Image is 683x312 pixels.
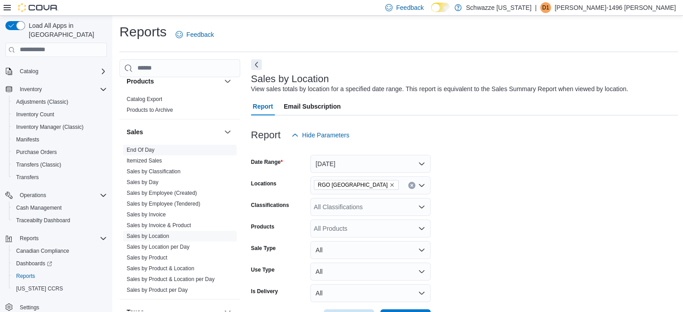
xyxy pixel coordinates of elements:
a: Inventory Manager (Classic) [13,122,87,132]
a: Sales by Product & Location per Day [127,276,215,282]
span: Itemized Sales [127,157,162,164]
a: Sales by Product per Day [127,287,188,293]
button: Manifests [9,133,110,146]
span: Sales by Classification [127,168,181,175]
div: Sales [119,145,240,299]
a: Sales by Invoice & Product [127,222,191,229]
label: Sale Type [251,245,276,252]
span: Inventory [20,86,42,93]
label: Products [251,223,274,230]
span: [US_STATE] CCRS [16,285,63,292]
span: Catalog Export [127,96,162,103]
a: Sales by Product [127,255,167,261]
a: Cash Management [13,202,65,213]
span: Cash Management [16,204,62,211]
span: Hide Parameters [302,131,349,140]
a: Sales by Invoice [127,211,166,218]
span: Catalog [16,66,107,77]
span: Transfers [16,174,39,181]
span: Feedback [396,3,423,12]
span: Dark Mode [431,12,432,13]
button: Reports [16,233,42,244]
a: Catalog Export [127,96,162,102]
button: Reports [9,270,110,282]
button: Products [222,76,233,87]
a: Sales by Location [127,233,169,239]
span: Inventory Count [13,109,107,120]
button: Canadian Compliance [9,245,110,257]
button: Operations [16,190,50,201]
button: [US_STATE] CCRS [9,282,110,295]
h3: Sales [127,127,143,136]
a: Canadian Compliance [13,246,73,256]
button: Open list of options [418,203,425,211]
span: Cash Management [13,202,107,213]
div: Danny-1496 Moreno [540,2,551,13]
div: View sales totals by location for a specified date range. This report is equivalent to the Sales ... [251,84,628,94]
span: Load All Apps in [GEOGRAPHIC_DATA] [25,21,107,39]
span: Sales by Location [127,233,169,240]
span: Catalog [20,68,38,75]
button: Sales [127,127,220,136]
button: Next [251,59,262,70]
span: Adjustments (Classic) [16,98,68,105]
span: Email Subscription [284,97,341,115]
span: Inventory Count [16,111,54,118]
a: Dashboards [9,257,110,270]
button: Transfers (Classic) [9,158,110,171]
span: Inventory Manager (Classic) [16,123,84,131]
span: Adjustments (Classic) [13,97,107,107]
label: Date Range [251,158,283,166]
button: Inventory Manager (Classic) [9,121,110,133]
span: Operations [16,190,107,201]
a: Sales by Product & Location [127,265,194,272]
span: Sales by Employee (Created) [127,189,197,197]
button: Products [127,77,220,86]
input: Dark Mode [431,3,450,12]
a: Traceabilty Dashboard [13,215,74,226]
button: Catalog [16,66,42,77]
a: Itemized Sales [127,158,162,164]
span: Report [253,97,273,115]
span: RGO 6 Northeast Heights [314,180,399,190]
span: Reports [20,235,39,242]
p: [PERSON_NAME]-1496 [PERSON_NAME] [555,2,676,13]
span: Sales by Employee (Tendered) [127,200,200,207]
span: Traceabilty Dashboard [13,215,107,226]
span: Settings [20,304,39,311]
span: Operations [20,192,46,199]
a: Sales by Day [127,179,159,185]
a: Sales by Employee (Created) [127,190,197,196]
span: Reports [16,272,35,280]
span: Reports [16,233,107,244]
span: Sales by Product [127,254,167,261]
button: Operations [2,189,110,202]
div: Products [119,94,240,119]
label: Classifications [251,202,289,209]
span: Manifests [16,136,39,143]
label: Is Delivery [251,288,278,295]
button: All [310,284,431,302]
a: Sales by Employee (Tendered) [127,201,200,207]
span: Canadian Compliance [13,246,107,256]
a: Transfers (Classic) [13,159,65,170]
p: | [535,2,537,13]
button: Transfers [9,171,110,184]
button: Clear input [408,182,415,189]
h1: Reports [119,23,167,41]
a: End Of Day [127,147,154,153]
span: Reports [13,271,107,281]
span: Manifests [13,134,107,145]
span: D1 [542,2,549,13]
h3: Report [251,130,281,141]
button: Purchase Orders [9,146,110,158]
span: Canadian Compliance [16,247,69,255]
span: RGO [GEOGRAPHIC_DATA] [318,180,388,189]
a: Adjustments (Classic) [13,97,72,107]
button: All [310,263,431,281]
button: Traceabilty Dashboard [9,214,110,227]
span: Dashboards [13,258,107,269]
label: Use Type [251,266,274,273]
